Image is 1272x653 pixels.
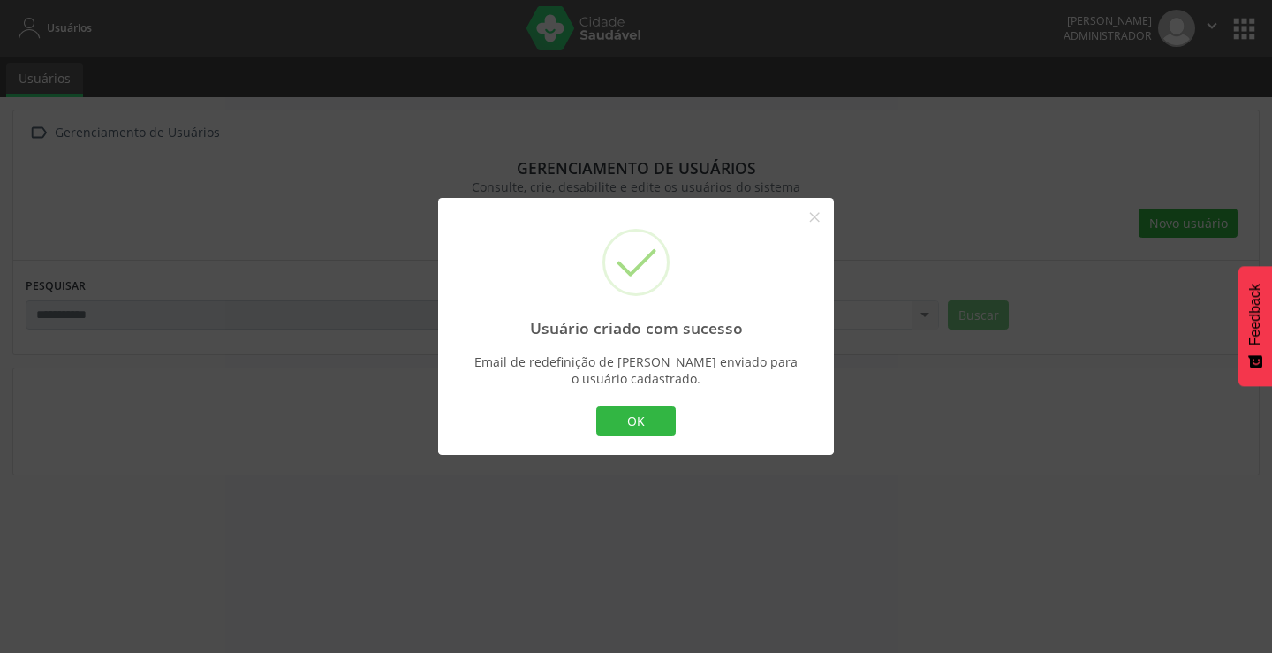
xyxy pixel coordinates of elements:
[799,202,829,232] button: Close this dialog
[1238,266,1272,386] button: Feedback - Mostrar pesquisa
[530,319,743,338] h2: Usuário criado com sucesso
[1247,284,1263,345] span: Feedback
[596,406,676,437] button: OK
[473,353,799,387] div: Email de redefinição de [PERSON_NAME] enviado para o usuário cadastrado.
